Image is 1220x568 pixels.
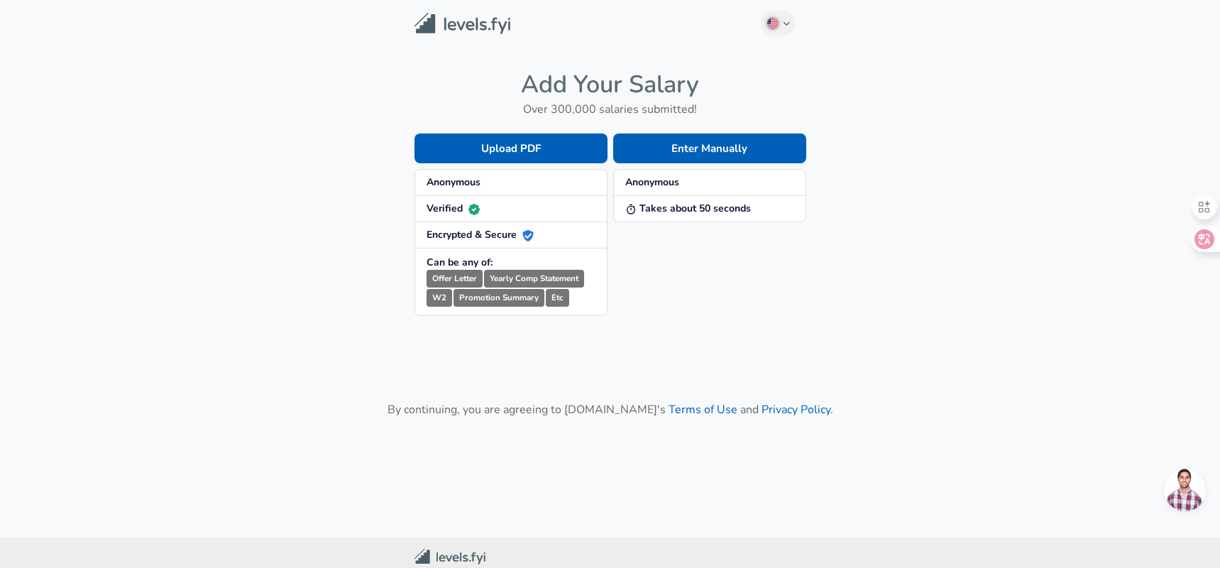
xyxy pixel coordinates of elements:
strong: Anonymous [427,175,480,189]
strong: Can be any of: [427,256,493,269]
div: 开放式聊天 [1164,469,1207,511]
strong: Verified [427,202,480,215]
strong: Anonymous [625,175,679,189]
small: Offer Letter [427,270,483,288]
a: Terms of Use [669,402,737,417]
strong: Encrypted & Secure [427,228,534,241]
small: W2 [427,289,452,307]
button: Enter Manually [613,133,806,163]
small: Etc [546,289,569,307]
h4: Add Your Salary [414,70,806,99]
small: Yearly Comp Statement [484,270,584,288]
img: Levels.fyi Community [414,549,485,565]
a: Privacy Policy [762,402,830,417]
button: English (US) [761,11,795,35]
h6: Over 300,000 salaries submitted! [414,99,806,119]
small: Promotion Summary [454,289,544,307]
img: Levels.fyi [414,13,510,35]
img: English (US) [767,18,779,29]
button: Upload PDF [414,133,608,163]
strong: Takes about 50 seconds [625,202,751,215]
